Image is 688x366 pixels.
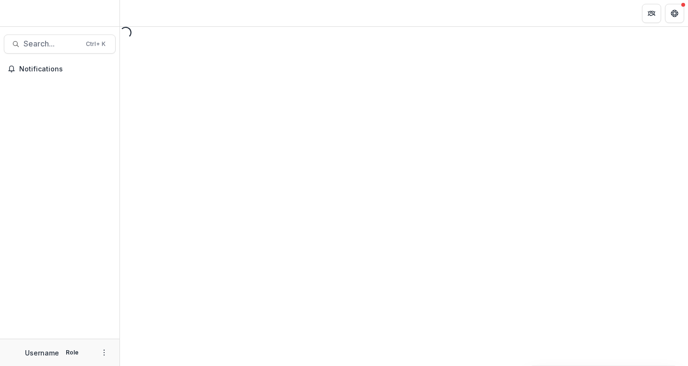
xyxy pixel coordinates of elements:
button: More [98,347,110,358]
p: Role [63,348,82,357]
p: Username [25,348,59,358]
span: Search... [24,39,80,48]
button: Search... [4,34,116,54]
span: Notifications [19,65,112,73]
button: Get Help [665,4,684,23]
button: Partners [642,4,661,23]
button: Notifications [4,61,116,77]
div: Ctrl + K [84,39,107,49]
